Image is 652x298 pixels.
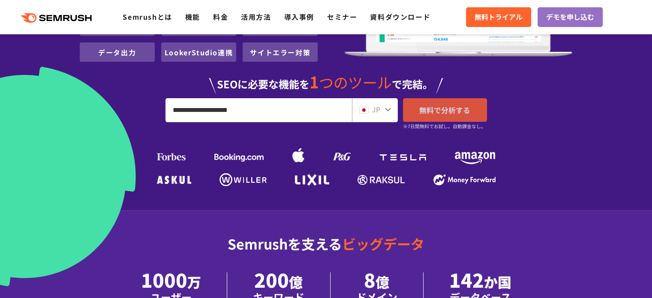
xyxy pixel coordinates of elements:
[392,76,433,91] span: で完結。
[319,72,392,93] span: つのツール
[166,99,352,122] input: URL、キーワードを入力してください
[187,272,201,292] span: 万
[123,12,172,22] a: Semrushとは
[241,12,271,22] a: 活用方法
[419,105,470,115] span: 無料で分析する
[342,234,424,253] span: ビッグデータ
[403,122,486,130] small: ※7日間無料でお試し。自動課金なし。
[309,70,319,93] span: 1
[370,12,430,22] a: 資料ダウンロード
[538,7,603,27] a: デモを申し込む
[80,65,573,93] div: SEOに必要な機能を
[327,12,357,22] a: セミナー
[213,12,228,22] a: 料金
[484,272,511,292] span: か国
[403,98,487,122] a: 無料で分析する
[475,12,523,23] span: 無料トライアル
[250,47,310,57] a: サイトエラー対策
[376,272,389,292] span: 億
[289,272,303,292] span: 億
[185,12,200,22] a: 機能
[284,12,314,22] a: 導入事例
[165,47,233,57] a: LookerStudio連携
[466,7,531,27] a: 無料トライアル
[98,47,136,57] a: データ出力
[546,12,594,23] span: デモを申し込む
[372,104,380,114] span: JP
[80,229,573,272] div: Semrushを支える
